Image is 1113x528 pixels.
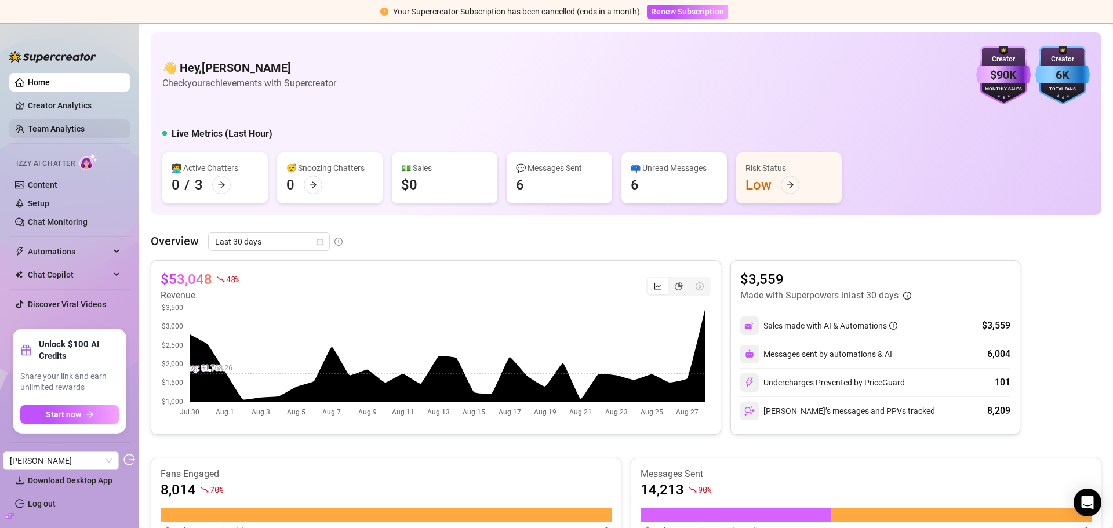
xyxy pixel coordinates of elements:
[226,274,239,285] span: 48 %
[903,292,911,300] span: info-circle
[641,468,1092,480] article: Messages Sent
[647,5,728,19] button: Renew Subscription
[641,480,684,499] article: 14,213
[217,181,225,189] span: arrow-right
[646,277,711,296] div: segmented control
[28,242,110,261] span: Automations
[380,8,388,16] span: exclamation-circle
[317,238,323,245] span: calendar
[1035,66,1090,84] div: 6K
[744,377,755,388] img: svg%3e
[401,162,488,174] div: 💵 Sales
[654,282,662,290] span: line-chart
[696,282,704,290] span: dollar-circle
[28,78,50,87] a: Home
[6,512,14,520] span: build
[698,484,711,495] span: 90 %
[151,232,199,250] article: Overview
[161,289,239,303] article: Revenue
[28,476,112,485] span: Download Desktop App
[631,162,718,174] div: 📪 Unread Messages
[309,181,317,189] span: arrow-right
[286,176,294,194] div: 0
[172,162,259,174] div: 👩‍💻 Active Chatters
[744,321,755,331] img: svg%3e
[987,404,1010,418] div: 8,209
[28,96,121,115] a: Creator Analytics
[28,199,49,208] a: Setup
[161,270,212,289] article: $53,048
[889,322,897,330] span: info-circle
[15,476,24,485] span: download
[162,60,336,76] h4: 👋 Hey, [PERSON_NAME]
[516,176,524,194] div: 6
[9,51,96,63] img: logo-BBDzfeDw.svg
[1035,54,1090,65] div: Creator
[28,499,56,508] a: Log out
[201,486,209,494] span: fall
[20,344,32,356] span: gift
[745,349,754,359] img: svg%3e
[28,300,106,309] a: Discover Viral Videos
[982,319,1010,333] div: $3,559
[786,181,794,189] span: arrow-right
[210,484,223,495] span: 70 %
[215,233,323,250] span: Last 30 days
[161,480,196,499] article: 8,014
[16,158,75,169] span: Izzy AI Chatter
[10,452,112,469] span: Alexis Panteli
[689,486,697,494] span: fall
[631,176,639,194] div: 6
[740,345,892,363] div: Messages sent by automations & AI
[763,319,897,332] div: Sales made with AI & Automations
[651,7,724,16] span: Renew Subscription
[987,347,1010,361] div: 6,004
[28,180,57,190] a: Content
[195,176,203,194] div: 3
[123,454,135,465] span: logout
[39,338,119,362] strong: Unlock $100 AI Credits
[647,7,728,16] a: Renew Subscription
[1035,46,1090,104] img: blue-badge-DgoSNQY1.svg
[393,7,642,16] span: Your Supercreator Subscription has been cancelled (ends in a month).
[745,162,832,174] div: Risk Status
[20,405,119,424] button: Start nowarrow-right
[162,76,336,90] article: Check your achievements with Supercreator
[28,217,88,227] a: Chat Monitoring
[976,46,1031,104] img: purple-badge-B9DA21FR.svg
[976,86,1031,93] div: Monthly Sales
[15,247,24,256] span: thunderbolt
[334,238,343,246] span: info-circle
[172,127,272,141] h5: Live Metrics (Last Hour)
[740,402,935,420] div: [PERSON_NAME]’s messages and PPVs tracked
[744,406,755,416] img: svg%3e
[995,376,1010,389] div: 101
[46,410,81,419] span: Start now
[740,289,899,303] article: Made with Superpowers in last 30 days
[28,265,110,284] span: Chat Copilot
[86,410,94,418] span: arrow-right
[172,176,180,194] div: 0
[675,282,683,290] span: pie-chart
[516,162,603,174] div: 💬 Messages Sent
[20,371,119,394] span: Share your link and earn unlimited rewards
[1035,86,1090,93] div: Total Fans
[28,124,85,133] a: Team Analytics
[740,373,905,392] div: Undercharges Prevented by PriceGuard
[401,176,417,194] div: $0
[740,270,911,289] article: $3,559
[286,162,373,174] div: 😴 Snoozing Chatters
[976,54,1031,65] div: Creator
[976,66,1031,84] div: $90K
[15,271,23,279] img: Chat Copilot
[217,275,225,283] span: fall
[1074,489,1101,516] div: Open Intercom Messenger
[161,468,612,480] article: Fans Engaged
[79,154,97,170] img: AI Chatter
